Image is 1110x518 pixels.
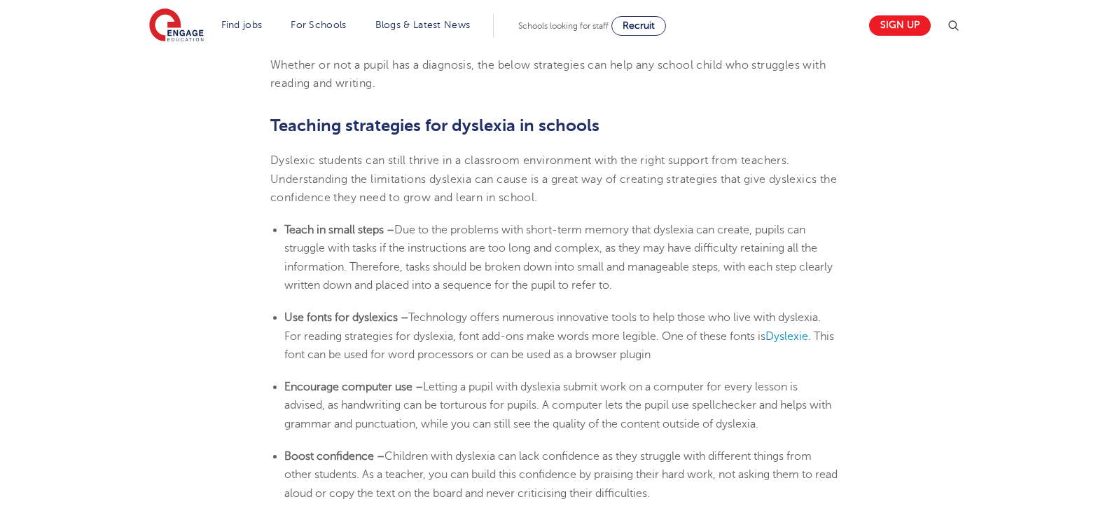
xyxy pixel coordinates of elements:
span: Whether or not a pupil has a diagnosis, the below strategies can help any school child who strugg... [270,59,826,90]
b: Teach in small steps – [284,224,394,236]
b: Use fonts for dyslexics – [284,311,408,324]
span: Recruit [623,20,655,31]
b: Encourage computer use [284,381,412,393]
a: For Schools [291,20,346,30]
span: Letting a pupil with dyslexia submit work on a computer for every lesson is advised, as handwriti... [284,381,831,430]
a: Dyslexie [765,330,808,343]
b: Boost confidence – [284,450,384,463]
a: Sign up [869,15,931,36]
span: Dyslexic students can still thrive in a classroom environment with the right support from teacher... [270,154,837,204]
span: Due to the problems with short-term memory that dyslexia can create, pupils can struggle with tas... [284,224,833,292]
span: Schools looking for staff [518,21,609,31]
b: Teaching strategies for dyslexia in schools [270,116,599,135]
img: Engage Education [149,8,204,43]
span: . This font can be used for word processors or can be used as a browser plugin [284,330,834,361]
a: Recruit [611,16,666,36]
a: Blogs & Latest News [375,20,471,30]
a: Find jobs [221,20,263,30]
span: Children with dyslexia can lack confidence as they struggle with different things from other stud... [284,450,838,500]
span: Technology offers numerous innovative tools to help those who live with dyslexia. For reading str... [284,311,821,342]
b: – [415,381,423,393]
